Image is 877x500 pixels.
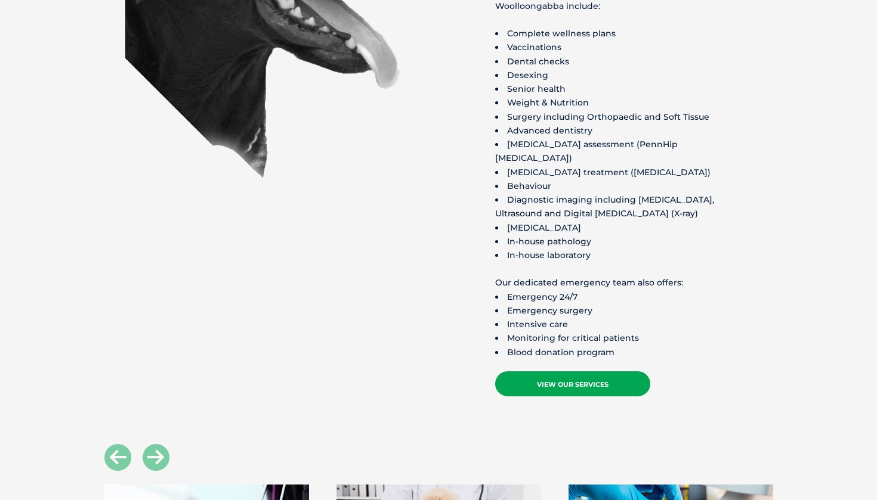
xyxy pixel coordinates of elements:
li: In-house laboratory Our dedicated emergency team also offers: [495,249,746,290]
li: Emergency surgery [495,304,746,318]
li: Intensive care [495,318,746,331]
li: Senior health [495,82,746,96]
li: Emergency 24/7 [495,290,746,304]
a: View Our Services [495,371,650,396]
li: In-house pathology [495,235,746,249]
li: Weight & Nutrition [495,96,746,110]
li: Monitoring for critical patients [495,331,746,345]
li: Advanced dentistry [495,124,746,138]
li: Diagnostic imaging including [MEDICAL_DATA], Ultrasound and Digital [MEDICAL_DATA] (X-ray) [495,193,746,221]
li: Behaviour [495,179,746,193]
li: Surgery including Orthopaedic and Soft Tissue [495,110,746,124]
li: Desexing [495,69,746,82]
li: Complete wellness plans [495,27,746,41]
li: Dental checks [495,55,746,69]
li: [MEDICAL_DATA] treatment ([MEDICAL_DATA]) [495,166,746,179]
li: Vaccinations [495,41,746,54]
li: [MEDICAL_DATA] assessment (PennHip [MEDICAL_DATA]) [495,138,746,165]
li: [MEDICAL_DATA] [495,221,746,235]
li: Blood donation program [495,346,746,396]
button: Search [854,54,866,66]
